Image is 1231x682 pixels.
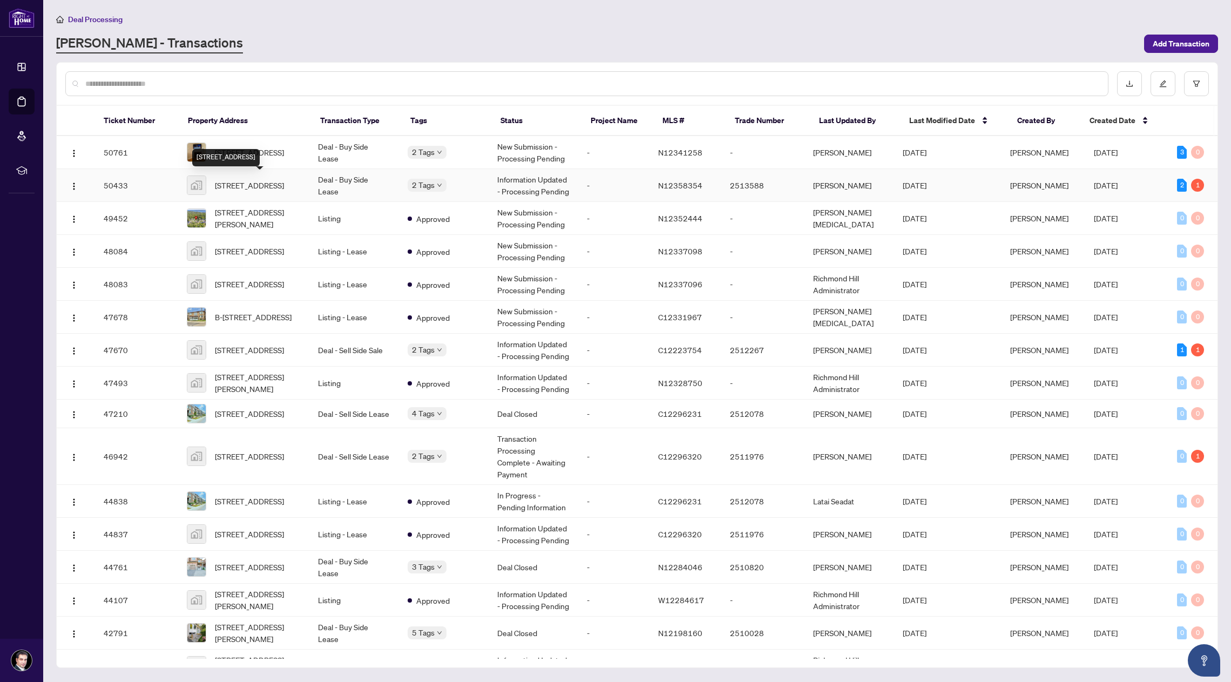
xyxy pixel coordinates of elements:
[215,588,301,612] span: [STREET_ADDRESS][PERSON_NAME]
[215,450,284,462] span: [STREET_ADDRESS]
[187,308,206,326] img: thumbnail-img
[309,301,399,334] td: Listing - Lease
[1191,146,1204,159] div: 0
[1090,114,1135,126] span: Created Date
[658,147,702,157] span: N12341258
[416,496,450,508] span: Approved
[721,584,805,617] td: -
[215,561,284,573] span: [STREET_ADDRESS]
[489,169,578,202] td: Information Updated - Processing Pending
[65,624,83,642] button: Logo
[1191,593,1204,606] div: 0
[215,206,301,230] span: [STREET_ADDRESS][PERSON_NAME]
[489,400,578,428] td: Deal Closed
[658,345,702,355] span: C12223754
[309,428,399,485] td: Deal - Sell Side Lease
[578,301,650,334] td: -
[903,345,926,355] span: [DATE]
[1010,180,1068,190] span: [PERSON_NAME]
[70,347,78,355] img: Logo
[70,380,78,388] img: Logo
[70,597,78,605] img: Logo
[578,428,650,485] td: -
[1010,213,1068,223] span: [PERSON_NAME]
[1094,147,1118,157] span: [DATE]
[95,235,179,268] td: 48084
[70,314,78,322] img: Logo
[721,428,805,485] td: 2511976
[95,301,179,334] td: 47678
[65,341,83,359] button: Logo
[804,136,894,169] td: [PERSON_NAME]
[578,485,650,518] td: -
[489,584,578,617] td: Information Updated - Processing Pending
[1094,562,1118,572] span: [DATE]
[1184,71,1209,96] button: filter
[215,654,301,678] span: [STREET_ADDRESS][PERSON_NAME]
[903,246,926,256] span: [DATE]
[1010,628,1068,638] span: [PERSON_NAME]
[578,169,650,202] td: -
[1177,593,1187,606] div: 0
[804,551,894,584] td: [PERSON_NAME]
[416,377,450,389] span: Approved
[1117,71,1142,96] button: download
[804,485,894,518] td: Latai Seadat
[65,525,83,543] button: Logo
[309,235,399,268] td: Listing - Lease
[95,169,179,202] td: 50433
[187,492,206,510] img: thumbnail-img
[95,518,179,551] td: 44837
[489,202,578,235] td: New Submission - Processing Pending
[1191,278,1204,291] div: 0
[804,367,894,400] td: Richmond Hill Administrator
[1081,106,1165,136] th: Created Date
[437,347,442,353] span: down
[903,595,926,605] span: [DATE]
[437,150,442,155] span: down
[1177,245,1187,258] div: 0
[804,268,894,301] td: Richmond Hill Administrator
[416,312,450,323] span: Approved
[1010,147,1068,157] span: [PERSON_NAME]
[65,144,83,161] button: Logo
[721,518,805,551] td: 2511976
[437,411,442,416] span: down
[1177,626,1187,639] div: 0
[309,518,399,551] td: Listing - Lease
[70,630,78,638] img: Logo
[489,617,578,650] td: Deal Closed
[65,275,83,293] button: Logo
[721,202,805,235] td: -
[903,279,926,289] span: [DATE]
[187,404,206,423] img: thumbnail-img
[1177,278,1187,291] div: 0
[1177,450,1187,463] div: 0
[1191,179,1204,192] div: 1
[1177,179,1187,192] div: 2
[187,447,206,465] img: thumbnail-img
[1010,345,1068,355] span: [PERSON_NAME]
[215,621,301,645] span: [STREET_ADDRESS][PERSON_NAME]
[1010,496,1068,506] span: [PERSON_NAME]
[578,367,650,400] td: -
[1094,279,1118,289] span: [DATE]
[215,146,284,158] span: [STREET_ADDRESS]
[1010,562,1068,572] span: [PERSON_NAME]
[578,334,650,367] td: -
[1191,407,1204,420] div: 0
[56,34,243,53] a: [PERSON_NAME] - Transactions
[70,498,78,507] img: Logo
[312,106,402,136] th: Transaction Type
[1177,528,1187,541] div: 0
[437,454,442,459] span: down
[654,106,726,136] th: MLS #
[804,301,894,334] td: [PERSON_NAME][MEDICAL_DATA]
[70,149,78,158] img: Logo
[187,242,206,260] img: thumbnail-img
[1010,246,1068,256] span: [PERSON_NAME]
[492,106,582,136] th: Status
[402,106,492,136] th: Tags
[804,617,894,650] td: [PERSON_NAME]
[309,400,399,428] td: Deal - Sell Side Lease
